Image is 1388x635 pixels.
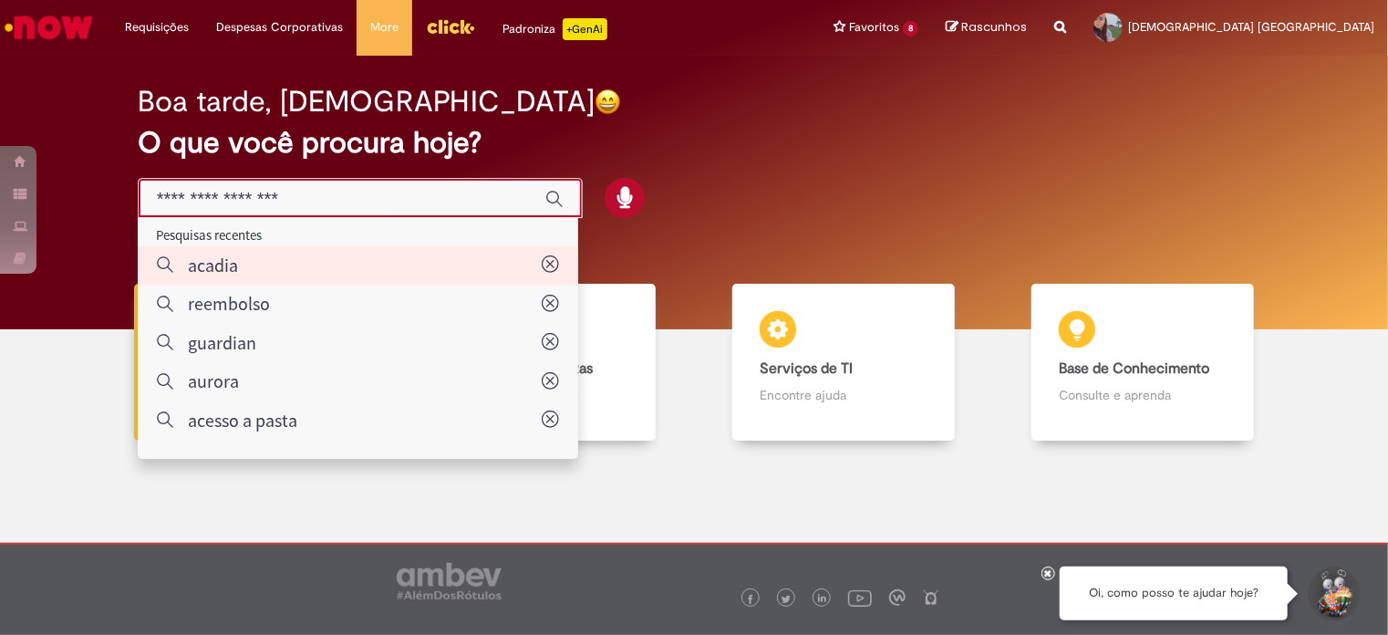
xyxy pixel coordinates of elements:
[426,13,475,40] img: click_logo_yellow_360x200.png
[946,19,1027,36] a: Rascunhos
[138,127,1251,159] h2: O que você procura hoje?
[595,88,621,115] img: happy-face.png
[849,18,899,36] span: Favoritos
[923,589,939,606] img: logo_footer_naosei.png
[96,284,395,442] a: Tirar dúvidas Tirar dúvidas com Lupi Assist e Gen Ai
[993,284,1292,442] a: Base de Conhecimento Consulte e aprenda
[1059,386,1227,404] p: Consulte e aprenda
[961,18,1027,36] span: Rascunhos
[782,595,791,604] img: logo_footer_twitter.png
[760,386,927,404] p: Encontre ajuda
[1306,567,1361,621] button: Iniciar Conversa de Suporte
[760,359,853,378] b: Serviços de TI
[138,86,595,118] h2: Boa tarde, [DEMOGRAPHIC_DATA]
[903,21,918,36] span: 8
[216,18,343,36] span: Despesas Corporativas
[1128,19,1374,35] span: [DEMOGRAPHIC_DATA] [GEOGRAPHIC_DATA]
[502,18,607,40] div: Padroniza
[746,595,755,604] img: logo_footer_facebook.png
[1059,359,1209,378] b: Base de Conhecimento
[848,586,872,609] img: logo_footer_youtube.png
[694,284,993,442] a: Serviços de TI Encontre ajuda
[370,18,399,36] span: More
[397,563,502,599] img: logo_footer_ambev_rotulo_gray.png
[563,18,607,40] p: +GenAi
[889,589,906,606] img: logo_footer_workplace.png
[818,594,827,605] img: logo_footer_linkedin.png
[125,18,189,36] span: Requisições
[1060,567,1288,620] div: Oi, como posso te ajudar hoje?
[2,9,96,46] img: ServiceNow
